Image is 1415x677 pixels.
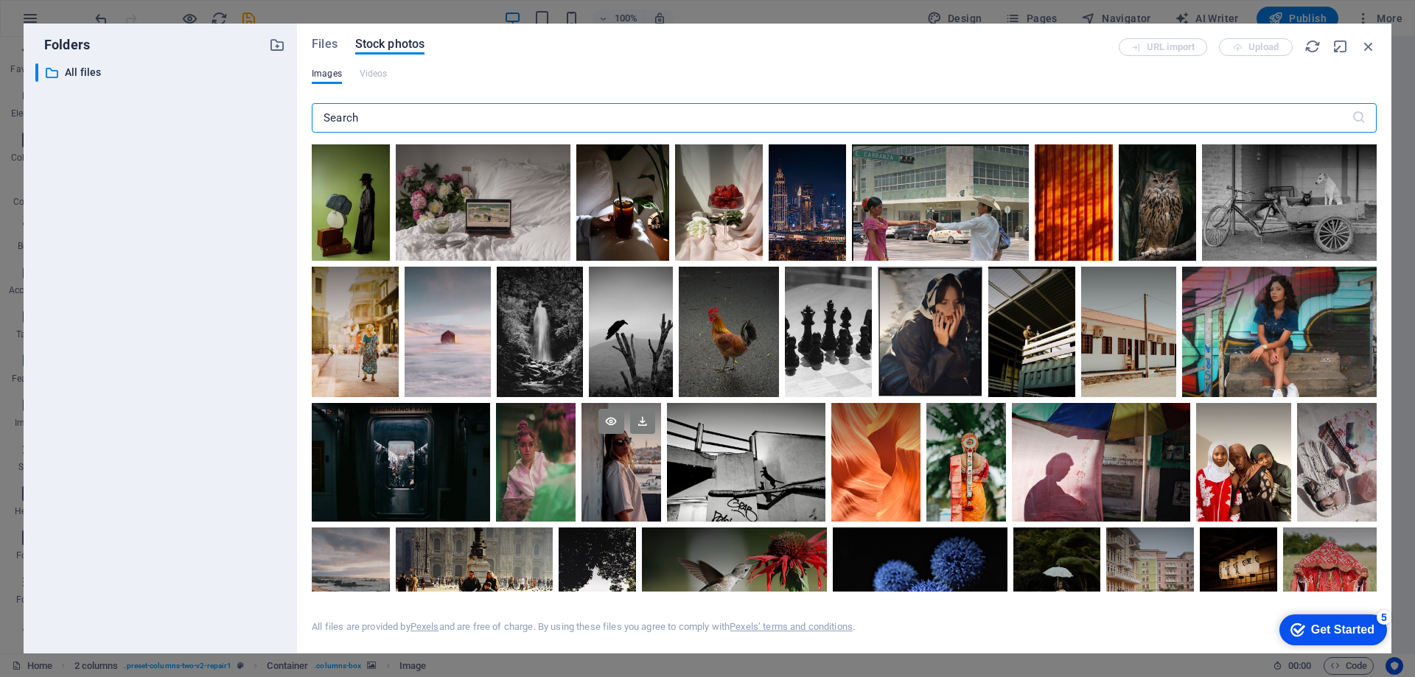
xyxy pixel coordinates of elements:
[109,3,124,18] div: 5
[312,103,1352,133] input: Search
[269,37,285,53] i: Create new folder
[1332,38,1349,55] i: Minimize
[65,64,258,81] p: All files
[1304,38,1321,55] i: Reload
[410,621,439,632] a: Pexels
[312,65,342,83] span: Images
[12,7,119,38] div: Get Started 5 items remaining, 0% complete
[35,35,90,55] p: Folders
[1360,38,1377,55] i: Close
[43,16,107,29] div: Get Started
[312,35,338,53] span: Files
[35,63,38,82] div: ​
[730,621,853,632] a: Pexels’ terms and conditions
[312,620,855,634] div: All files are provided by and are free of charge. By using these files you agree to comply with .
[355,35,424,53] span: Stock photos
[360,65,388,83] span: This file type is not supported by this element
